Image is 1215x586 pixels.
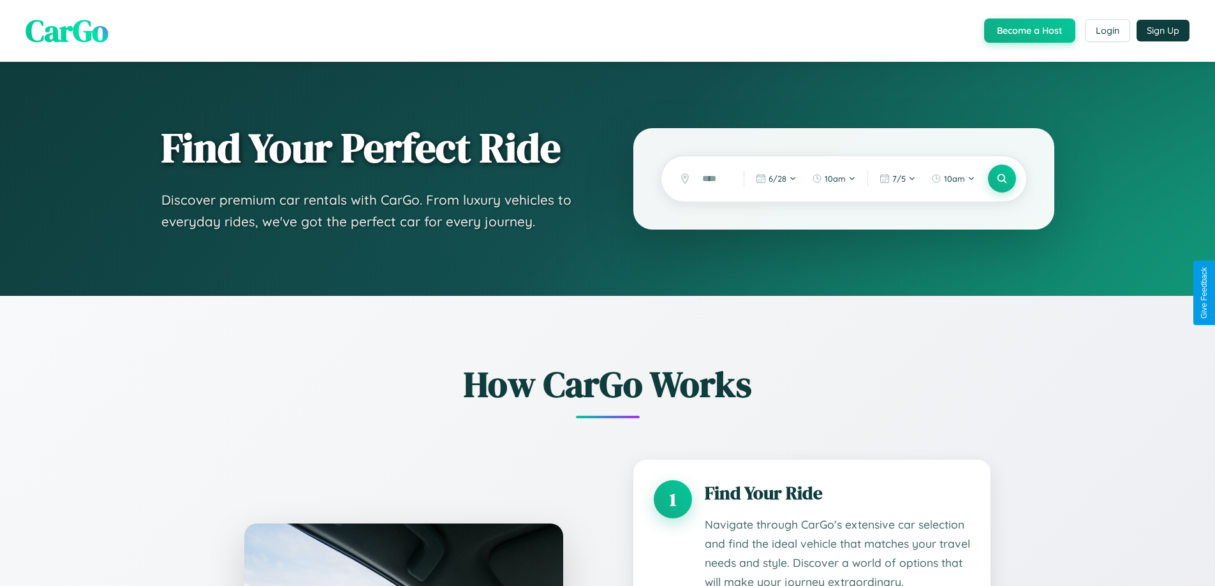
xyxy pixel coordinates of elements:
[161,126,582,170] h1: Find Your Perfect Ride
[225,360,990,409] h2: How CarGo Works
[1200,267,1209,319] div: Give Feedback
[944,173,965,184] span: 10am
[873,168,922,189] button: 7/5
[654,480,692,518] div: 1
[925,168,982,189] button: 10am
[769,173,786,184] span: 6 / 28
[1085,19,1130,42] button: Login
[806,168,862,189] button: 10am
[161,189,582,232] p: Discover premium car rentals with CarGo. From luxury vehicles to everyday rides, we've got the pe...
[26,10,108,52] span: CarGo
[984,18,1075,43] button: Become a Host
[1137,20,1189,41] button: Sign Up
[705,480,970,506] h3: Find Your Ride
[749,168,803,189] button: 6/28
[825,173,846,184] span: 10am
[892,173,906,184] span: 7 / 5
